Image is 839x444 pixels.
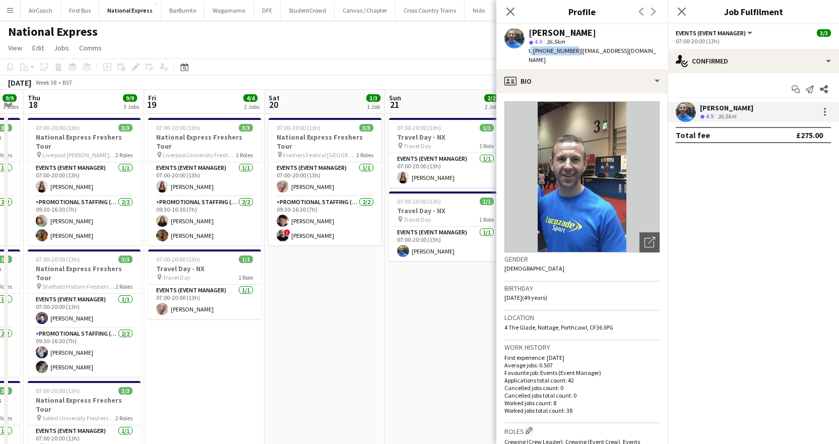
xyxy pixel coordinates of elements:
[21,1,61,20] button: AirCoach
[4,41,26,54] a: View
[148,249,261,319] app-job-card: 07:00-20:00 (13h)1/1Travel Day - NX Travel Day1 RoleEvents (Event Manager)1/107:00-20:00 (13h)[PE...
[504,101,660,252] img: Crew avatar or photo
[389,133,502,142] h3: Travel Day - NX
[205,1,254,20] button: Wagamama
[269,197,381,245] app-card-role: Promotional Staffing (Brand Ambassadors)2/209:30-16:30 (7h)[PERSON_NAME]![PERSON_NAME]
[42,283,115,290] span: Sheffield Hallam Freshers Fair
[504,392,660,399] p: Cancelled jobs total count: 0
[639,232,660,252] div: Open photos pop-in
[239,256,253,263] span: 1/1
[115,414,133,422] span: 2 Roles
[36,256,80,263] span: 07:00-20:00 (13h)
[388,99,401,110] span: 21
[236,151,253,159] span: 2 Roles
[389,192,502,261] div: 07:00-20:00 (13h)1/1Travel Day - NX Travel Day1 RoleEvents (Event Manager)1/107:00-20:00 (13h)[PE...
[244,103,260,110] div: 2 Jobs
[99,1,161,20] button: National Express
[123,103,139,110] div: 3 Jobs
[28,93,40,102] span: Thu
[668,49,839,73] div: Confirmed
[148,133,261,151] h3: National Express Freshers Tour
[465,1,493,20] button: Nido
[389,118,502,187] app-job-card: 07:00-20:00 (13h)1/1Travel Day - NX Travel Day1 RoleEvents (Event Manager)1/107:00-20:00 (13h)[PE...
[504,407,660,414] p: Worked jobs total count: 38
[115,151,133,159] span: 2 Roles
[479,142,494,150] span: 1 Role
[504,399,660,407] p: Worked jobs count: 8
[359,124,373,132] span: 3/3
[28,294,141,328] app-card-role: Events (Event Manager)1/107:00-20:00 (13h)[PERSON_NAME]
[28,41,48,54] a: Edit
[32,43,44,52] span: Edit
[529,47,656,64] span: | [EMAIL_ADDRESS][DOMAIN_NAME]
[389,227,502,261] app-card-role: Events (Event Manager)1/107:00-20:00 (13h)[PERSON_NAME]
[42,414,115,422] span: Solent University Freshers Fair
[123,94,137,102] span: 9/9
[277,124,320,132] span: 07:00-20:00 (13h)
[504,313,660,322] h3: Location
[148,285,261,319] app-card-role: Events (Event Manager)1/107:00-20:00 (13h)[PERSON_NAME]
[529,28,596,37] div: [PERSON_NAME]
[544,38,567,45] span: 36.5km
[28,249,141,377] app-job-card: 07:00-20:00 (13h)3/3National Express Freshers Tour Sheffield Hallam Freshers Fair2 RolesEvents (E...
[397,198,441,205] span: 07:00-20:00 (13h)
[115,283,133,290] span: 2 Roles
[281,1,335,20] button: StudentCrowd
[147,99,156,110] span: 19
[36,124,80,132] span: 07:00-20:00 (13h)
[389,153,502,187] app-card-role: Events (Event Manager)1/107:00-20:00 (13h)[PERSON_NAME]
[148,93,156,102] span: Fri
[50,41,73,54] a: Jobs
[62,79,73,86] div: BST
[504,384,660,392] p: Cancelled jobs count: 0
[335,1,396,20] button: Canvas / Chapter
[163,274,190,281] span: Travel Day
[504,354,660,361] p: First experience: [DATE]
[404,216,431,223] span: Travel Day
[28,133,141,151] h3: National Express Freshers Tour
[676,29,746,37] span: Events (Event Manager)
[700,103,753,112] div: [PERSON_NAME]
[161,1,205,20] button: BarBurrito
[8,24,98,39] h1: National Express
[504,361,660,369] p: Average jobs: 0.507
[28,118,141,245] app-job-card: 07:00-20:00 (13h)3/3National Express Freshers Tour Liverpool [PERSON_NAME] University Freshers Fa...
[243,94,257,102] span: 4/4
[676,37,831,45] div: 07:00-20:00 (13h)
[817,29,831,37] span: 3/3
[148,264,261,273] h3: Travel Day - NX
[496,69,668,93] div: Bio
[493,1,522,20] button: BAM
[148,197,261,245] app-card-role: Promotional Staffing (Brand Ambassadors)2/209:30-16:30 (7h)[PERSON_NAME][PERSON_NAME]
[42,151,115,159] span: Liverpool [PERSON_NAME] University Freshers Fair
[706,112,714,120] span: 4.9
[28,162,141,197] app-card-role: Events (Event Manager)1/107:00-20:00 (13h)[PERSON_NAME]
[148,118,261,245] div: 07:00-20:00 (13h)3/3National Express Freshers Tour Liverpool University Freshers Fair2 RolesEvent...
[496,5,668,18] h3: Profile
[33,79,58,86] span: Week 38
[404,142,431,150] span: Travel Day
[504,265,564,272] span: [DEMOGRAPHIC_DATA]
[504,343,660,352] h3: Work history
[535,38,542,45] span: 4.9
[480,198,494,205] span: 1/1
[8,43,22,52] span: View
[269,93,280,102] span: Sat
[504,255,660,264] h3: Gender
[26,99,40,110] span: 18
[504,376,660,384] p: Applications total count: 42
[267,99,280,110] span: 20
[8,78,31,88] div: [DATE]
[284,229,290,235] span: !
[239,124,253,132] span: 3/3
[269,133,381,151] h3: National Express Freshers Tour
[75,41,106,54] a: Comms
[28,197,141,245] app-card-role: Promotional Staffing (Brand Ambassadors)2/209:30-16:30 (7h)[PERSON_NAME][PERSON_NAME]
[504,284,660,293] h3: Birthday
[269,162,381,197] app-card-role: Events (Event Manager)1/107:00-20:00 (13h)[PERSON_NAME]
[61,1,99,20] button: First Bus
[504,425,660,436] h3: Roles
